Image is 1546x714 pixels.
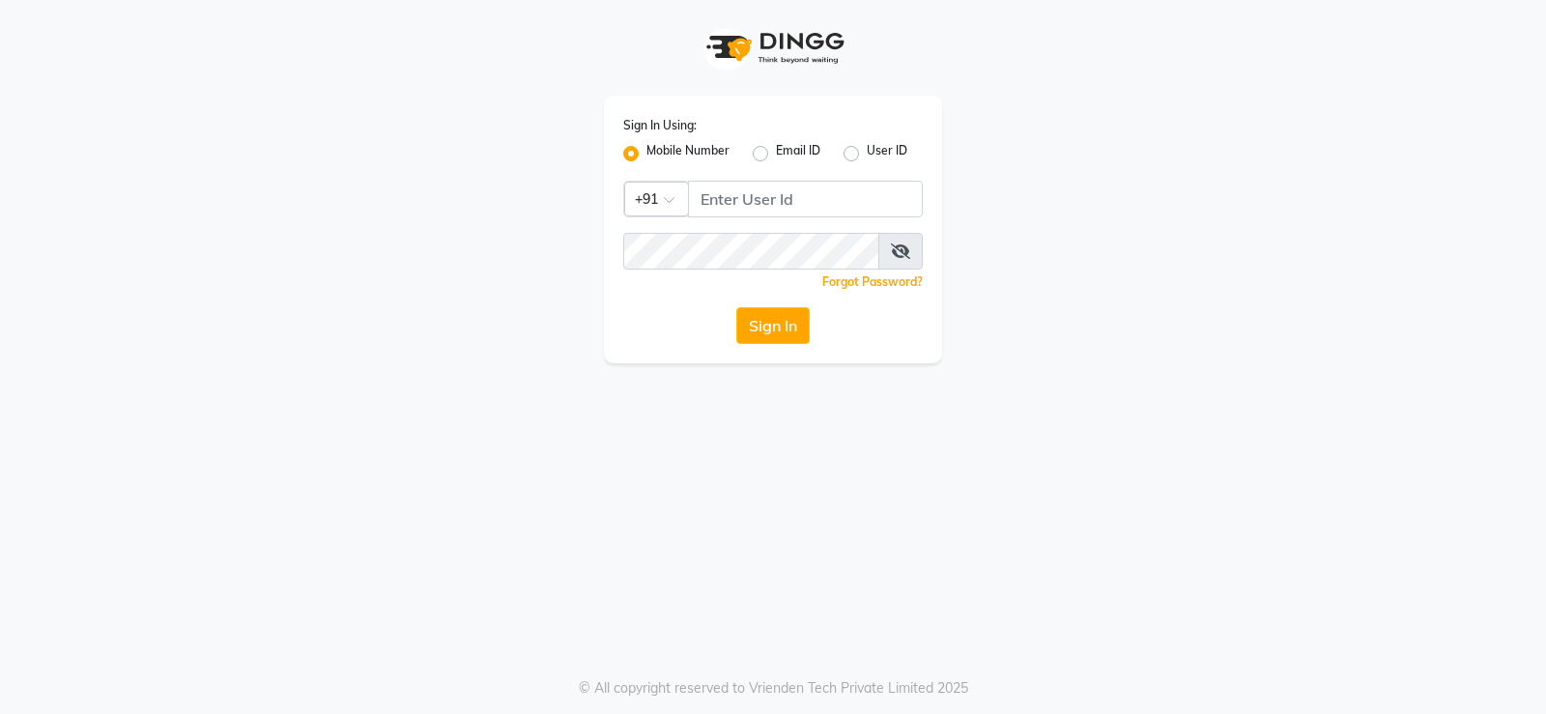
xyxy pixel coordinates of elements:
[867,142,907,165] label: User ID
[646,142,730,165] label: Mobile Number
[623,233,879,270] input: Username
[822,274,923,289] a: Forgot Password?
[623,117,697,134] label: Sign In Using:
[776,142,820,165] label: Email ID
[696,19,850,76] img: logo1.svg
[736,307,810,344] button: Sign In
[688,181,923,217] input: Username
